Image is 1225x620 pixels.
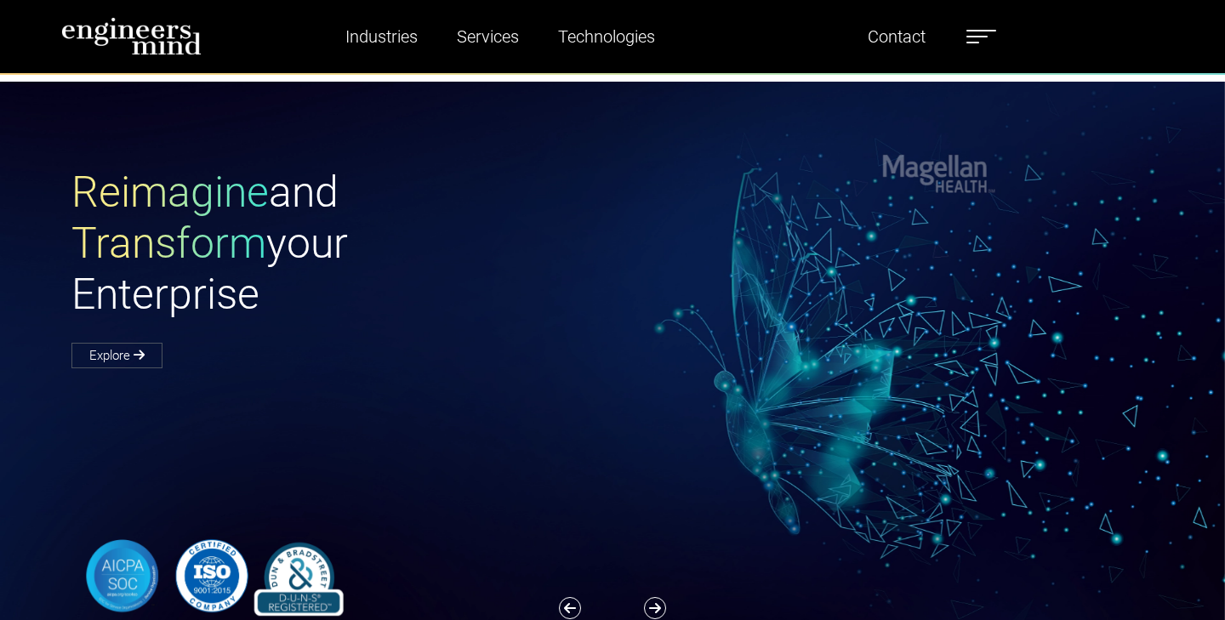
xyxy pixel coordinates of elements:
a: Industries [339,17,424,56]
h1: and your Enterprise [71,167,612,320]
a: Explore [71,343,162,368]
a: Technologies [551,17,662,56]
span: Reimagine [71,168,269,217]
a: Contact [861,17,932,56]
span: Transform [71,219,266,268]
img: banner-logo [71,536,350,616]
a: Services [450,17,526,56]
img: logo [61,17,202,55]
